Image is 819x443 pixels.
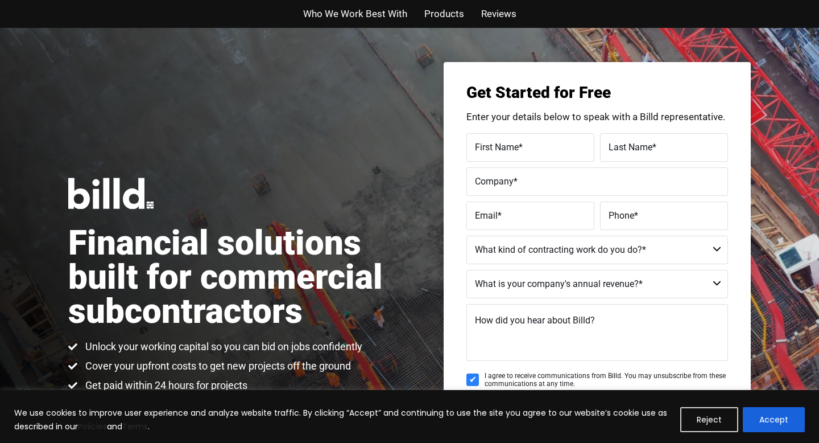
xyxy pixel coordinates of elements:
span: Company [475,175,514,186]
a: Who We Work Best With [303,6,407,22]
span: Email [475,210,498,220]
a: Policies [78,421,107,432]
input: I agree to receive communications from Billd. You may unsubscribe from these communications at an... [466,374,479,386]
span: Get paid within 24 hours for projects [82,379,247,392]
span: Unlock your working capital so you can bid on jobs confidently [82,340,362,354]
span: How did you hear about Billd? [475,315,595,326]
span: Last Name [609,141,652,152]
p: We use cookies to improve user experience and analyze website traffic. By clicking “Accept” and c... [14,406,672,433]
button: Accept [743,407,805,432]
span: I agree to receive communications from Billd. You may unsubscribe from these communications at an... [485,372,728,388]
span: Cover your upfront costs to get new projects off the ground [82,359,351,373]
h3: Get Started for Free [466,85,728,101]
a: Products [424,6,464,22]
button: Reject [680,407,738,432]
span: First Name [475,141,519,152]
a: Terms [122,421,148,432]
a: Reviews [481,6,516,22]
span: Phone [609,210,634,220]
p: Enter your details below to speak with a Billd representative. [466,112,728,122]
h1: Financial solutions built for commercial subcontractors [68,226,409,329]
